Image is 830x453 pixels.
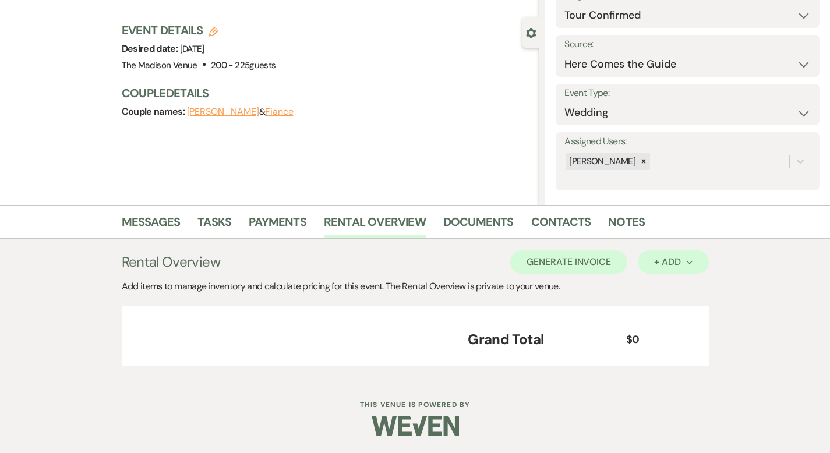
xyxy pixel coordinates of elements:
a: Notes [608,213,645,238]
label: Event Type: [564,85,811,102]
span: & [187,106,294,118]
h3: Rental Overview [122,252,220,272]
div: + Add [654,257,692,267]
button: [PERSON_NAME] [187,107,259,116]
button: + Add [638,250,708,274]
a: Payments [249,213,306,238]
div: $0 [626,332,666,348]
a: Tasks [197,213,231,238]
a: Contacts [531,213,591,238]
label: Assigned Users: [564,133,811,150]
span: Desired date: [122,43,180,55]
span: [DATE] [180,43,204,55]
div: Grand Total [468,329,626,350]
img: Weven Logo [372,405,459,446]
a: Rental Overview [324,213,426,238]
button: Fiance [265,107,294,116]
span: The Madison Venue [122,59,197,71]
button: Generate Invoice [510,250,627,274]
span: 200 - 225 guests [211,59,276,71]
div: [PERSON_NAME] [566,153,637,170]
span: Couple names: [122,105,187,118]
h3: Event Details [122,22,276,38]
button: Close lead details [526,27,536,38]
div: Add items to manage inventory and calculate pricing for this event. The Rental Overview is privat... [122,279,709,293]
a: Documents [443,213,514,238]
h3: Couple Details [122,85,528,101]
label: Source: [564,36,811,53]
a: Messages [122,213,181,238]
